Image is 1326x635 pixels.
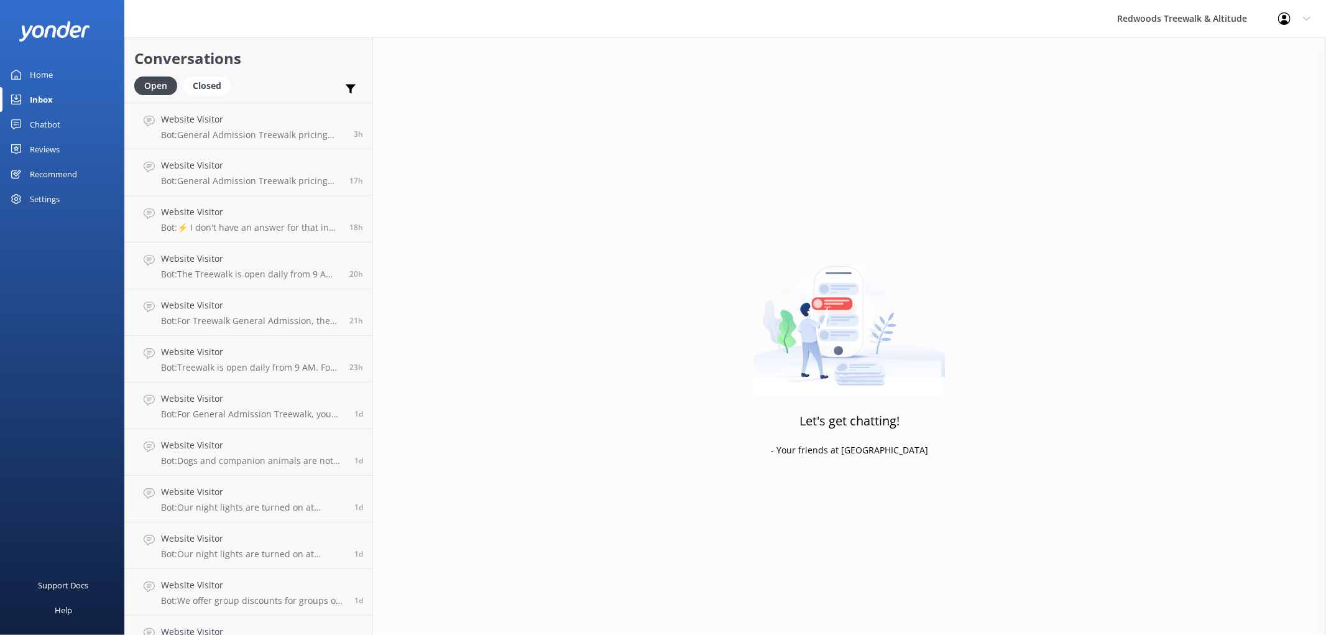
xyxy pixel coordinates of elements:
[354,502,363,512] span: Aug 26 2025 04:06pm (UTC +12:00) Pacific/Auckland
[39,573,89,598] div: Support Docs
[161,549,345,560] p: Bot: Our night lights are turned on at sunset, and the night walk starts 20 minutes thereafter. W...
[799,411,900,431] h3: Let's get chatting!
[349,269,363,279] span: Aug 27 2025 01:55pm (UTC +12:00) Pacific/Auckland
[30,87,53,112] div: Inbox
[161,345,340,359] h4: Website Visitor
[753,240,946,396] img: artwork of a man stealing a conversation from at giant smartphone
[161,502,345,513] p: Bot: Our night lights are turned on at sunset, and the night walk starts 20 minutes thereafter. W...
[161,438,345,452] h4: Website Visitor
[161,362,340,373] p: Bot: Treewalk is open daily from 9 AM. For last ticket sold times, please check our website FAQs ...
[19,21,90,42] img: yonder-white-logo.png
[354,129,363,139] span: Aug 28 2025 05:58am (UTC +12:00) Pacific/Auckland
[125,243,372,289] a: Website VisitorBot:The Treewalk is open daily from 9 AM. For last ticket sold times, please check...
[354,409,363,419] span: Aug 27 2025 02:56am (UTC +12:00) Pacific/Auckland
[354,455,363,466] span: Aug 26 2025 05:42pm (UTC +12:00) Pacific/Auckland
[30,112,60,137] div: Chatbot
[161,315,340,327] p: Bot: For Treewalk General Admission, the cost for 2 adults and up to 3 children (5-15 yrs) is $12...
[161,409,345,420] p: Bot: For General Admission Treewalk, you can arrive anytime from opening, which is 9 AM. For nigh...
[30,162,77,187] div: Recommend
[354,549,363,559] span: Aug 26 2025 03:52pm (UTC +12:00) Pacific/Auckland
[125,103,372,149] a: Website VisitorBot:General Admission Treewalk pricing starts at $42 for adults (16+ years) and $2...
[55,598,72,623] div: Help
[161,595,345,606] p: Bot: We offer group discounts for groups of more than 10 adults. Please contact us at [EMAIL_ADDR...
[349,315,363,326] span: Aug 27 2025 12:35pm (UTC +12:00) Pacific/Auckland
[161,269,340,280] p: Bot: The Treewalk is open daily from 9 AM. For last ticket sold times, please check the website F...
[349,222,363,233] span: Aug 27 2025 03:41pm (UTC +12:00) Pacific/Auckland
[134,76,177,95] div: Open
[125,196,372,243] a: Website VisitorBot:⚡ I don't have an answer for that in my knowledge base. Please try and rephras...
[349,175,363,186] span: Aug 27 2025 04:22pm (UTC +12:00) Pacific/Auckland
[125,429,372,476] a: Website VisitorBot:Dogs and companion animals are not permitted on the Treewalk or Altitude due t...
[161,455,345,466] p: Bot: Dogs and companion animals are not permitted on the Treewalk or Altitude due to safety conce...
[30,187,60,211] div: Settings
[161,252,340,266] h4: Website Visitor
[161,299,340,312] h4: Website Visitor
[125,476,372,522] a: Website VisitorBot:Our night lights are turned on at sunset, and the night walk starts 20 minutes...
[125,382,372,429] a: Website VisitorBot:For General Admission Treewalk, you can arrive anytime from opening, which is ...
[125,569,372,616] a: Website VisitorBot:We offer group discounts for groups of more than 10 adults. Please contact us ...
[134,47,363,70] h2: Conversations
[161,113,344,126] h4: Website Visitor
[349,362,363,373] span: Aug 27 2025 10:12am (UTC +12:00) Pacific/Auckland
[30,137,60,162] div: Reviews
[183,78,237,92] a: Closed
[134,78,183,92] a: Open
[161,392,345,406] h4: Website Visitor
[125,149,372,196] a: Website VisitorBot:General Admission Treewalk pricing starts at $42 for adults (16+ years) and $2...
[125,336,372,382] a: Website VisitorBot:Treewalk is open daily from 9 AM. For last ticket sold times, please check our...
[30,62,53,87] div: Home
[161,129,344,141] p: Bot: General Admission Treewalk pricing starts at $42 for adults (16+ years) and $26 for children...
[125,522,372,569] a: Website VisitorBot:Our night lights are turned on at sunset, and the night walk starts 20 minutes...
[161,175,340,187] p: Bot: General Admission Treewalk pricing starts at $42 for adults (16+ years) and $26 for children...
[771,443,928,457] p: - Your friends at [GEOGRAPHIC_DATA]
[161,578,345,592] h4: Website Visitor
[183,76,231,95] div: Closed
[161,159,340,172] h4: Website Visitor
[354,595,363,606] span: Aug 26 2025 02:50pm (UTC +12:00) Pacific/Auckland
[125,289,372,336] a: Website VisitorBot:For Treewalk General Admission, the cost for 2 adults and up to 3 children (5-...
[161,485,345,499] h4: Website Visitor
[161,205,340,219] h4: Website Visitor
[161,532,345,545] h4: Website Visitor
[161,222,340,233] p: Bot: ⚡ I don't have an answer for that in my knowledge base. Please try and rephrase your questio...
